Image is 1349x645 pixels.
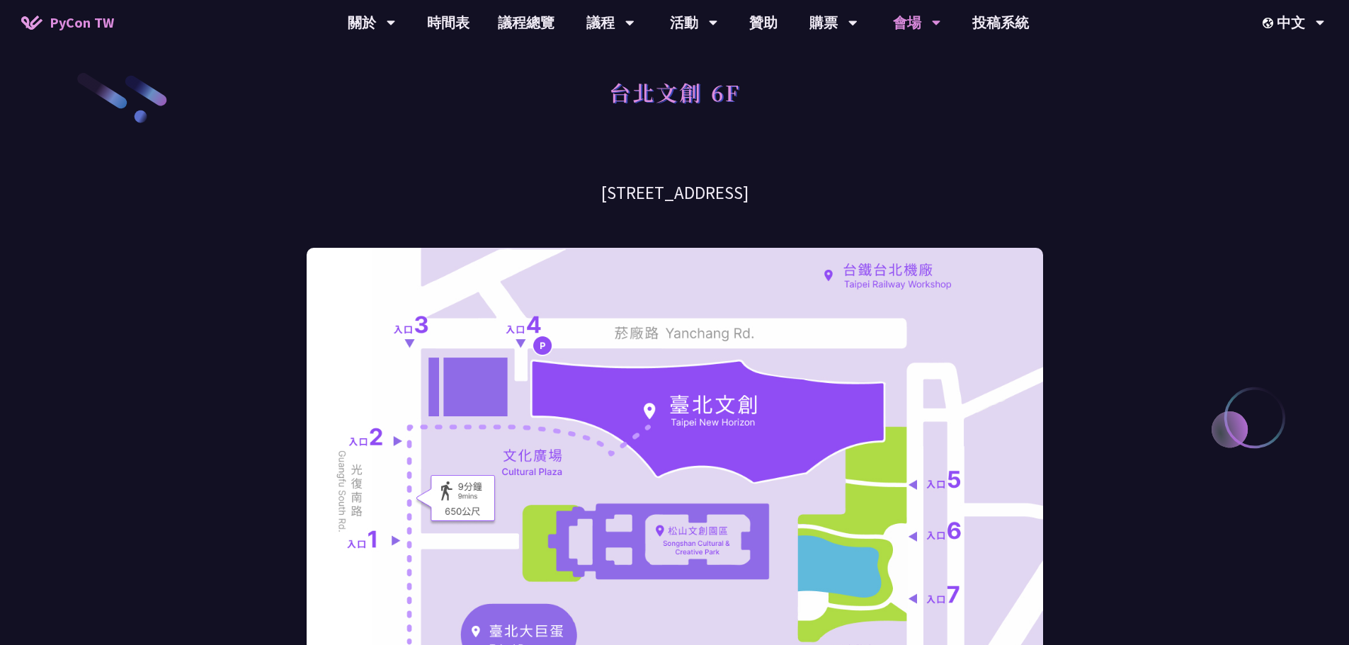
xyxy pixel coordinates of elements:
[21,16,42,30] img: Home icon of PyCon TW 2025
[609,71,741,113] h1: 台北文創 6F
[307,181,1043,205] h3: [STREET_ADDRESS]
[50,12,114,33] span: PyCon TW
[1263,18,1277,28] img: Locale Icon
[7,5,128,40] a: PyCon TW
